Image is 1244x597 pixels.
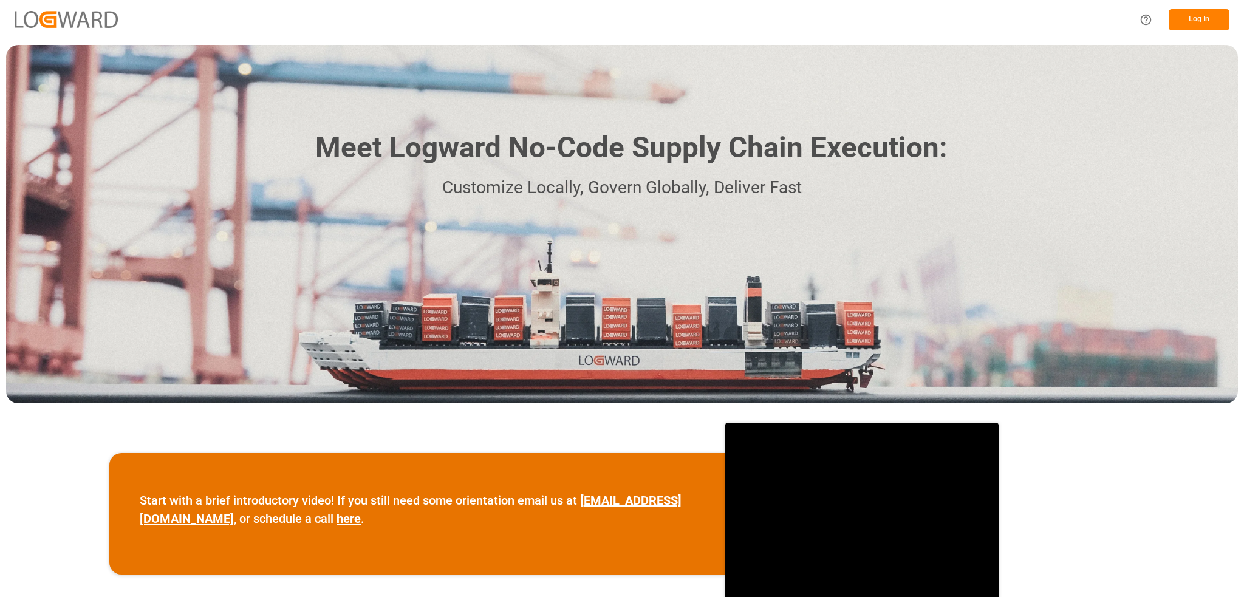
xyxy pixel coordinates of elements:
h1: Meet Logward No-Code Supply Chain Execution: [315,126,947,169]
p: Customize Locally, Govern Globally, Deliver Fast [297,174,947,202]
a: here [337,511,361,526]
img: Logward_new_orange.png [15,11,118,27]
button: Help Center [1132,6,1160,33]
a: [EMAIL_ADDRESS][DOMAIN_NAME] [140,493,682,526]
button: Log In [1169,9,1229,30]
p: Start with a brief introductory video! If you still need some orientation email us at , or schedu... [140,491,695,528]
